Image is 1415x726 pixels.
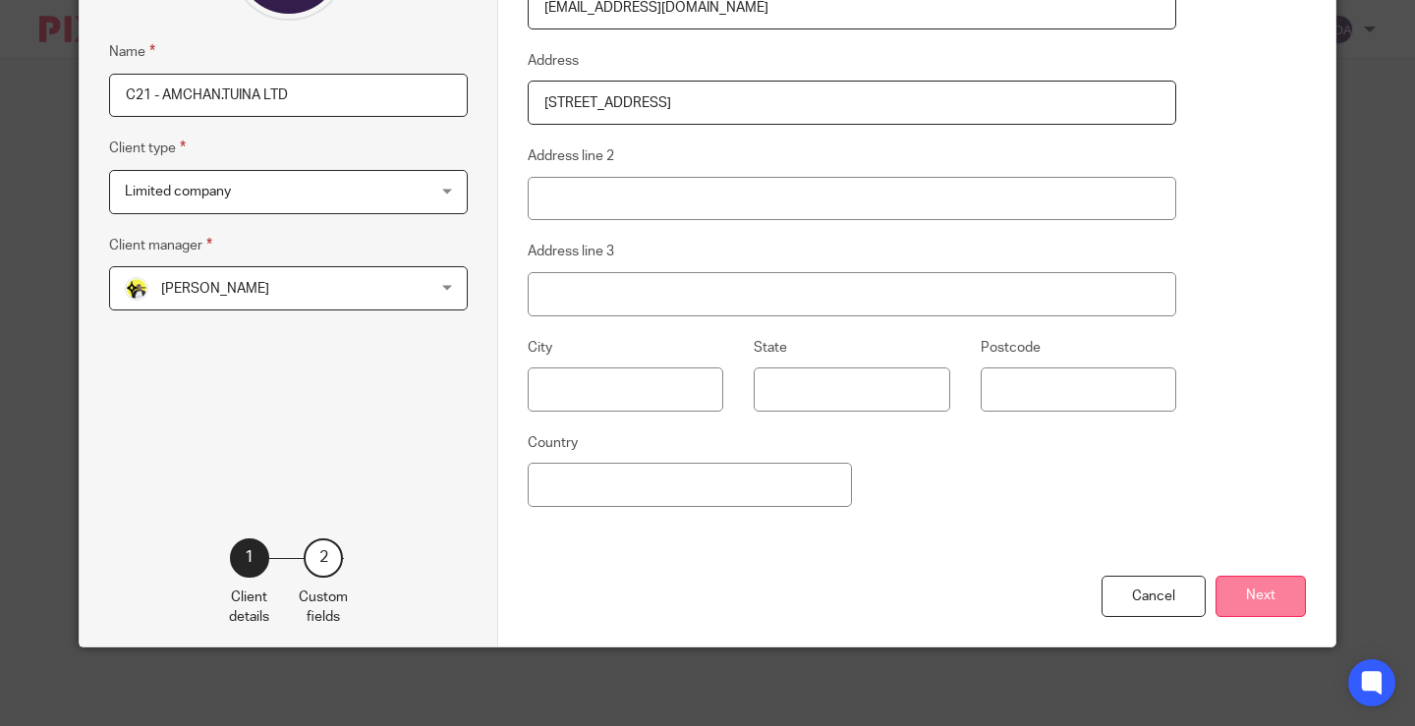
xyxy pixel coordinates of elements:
p: Client details [229,587,269,628]
img: Carine-Starbridge.jpg [125,277,148,301]
div: 1 [230,538,269,578]
button: Next [1216,576,1306,618]
label: Name [109,40,155,63]
label: City [528,338,552,358]
div: Cancel [1102,576,1206,618]
p: Custom fields [299,587,348,628]
label: Country [528,433,578,453]
span: [PERSON_NAME] [161,282,269,296]
span: Limited company [125,185,231,198]
label: State [754,338,787,358]
label: Client manager [109,234,212,256]
label: Postcode [981,338,1041,358]
label: Address [528,51,579,71]
label: Address line 2 [528,146,614,166]
label: Client type [109,137,186,159]
div: 2 [304,538,343,578]
label: Address line 3 [528,242,614,261]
